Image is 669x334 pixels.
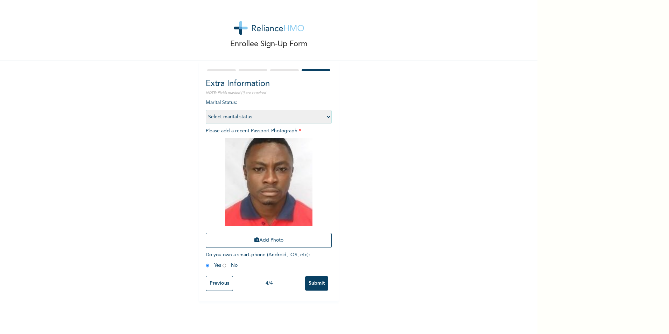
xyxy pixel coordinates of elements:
[225,138,312,226] img: Crop
[305,276,328,291] input: Submit
[206,233,332,248] button: Add Photo
[230,39,308,50] p: Enrollee Sign-Up Form
[234,21,304,35] img: logo
[206,90,332,96] p: NOTE: Fields marked (*) are required
[206,128,332,251] span: Please add a recent Passport Photograph
[206,100,332,119] span: Marital Status :
[206,252,310,268] span: Do you own a smart-phone (Android, iOS, etc) : Yes No
[233,280,305,287] div: 4 / 4
[206,78,332,90] h2: Extra Information
[206,276,233,291] input: Previous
